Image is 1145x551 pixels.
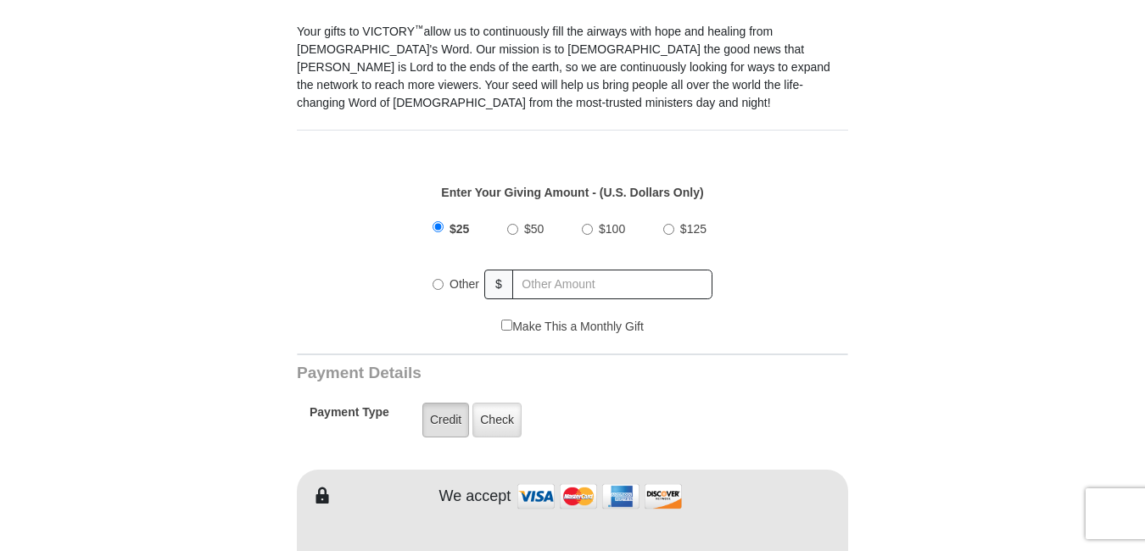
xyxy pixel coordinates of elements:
[501,320,512,331] input: Make This a Monthly Gift
[422,403,469,437] label: Credit
[472,403,522,437] label: Check
[450,277,479,291] span: Other
[484,270,513,299] span: $
[680,222,707,236] span: $125
[599,222,625,236] span: $100
[297,364,729,383] h3: Payment Details
[441,186,703,199] strong: Enter Your Giving Amount - (U.S. Dollars Only)
[524,222,544,236] span: $50
[501,318,644,336] label: Make This a Monthly Gift
[515,478,684,515] img: credit cards accepted
[310,405,389,428] h5: Payment Type
[450,222,469,236] span: $25
[415,23,424,33] sup: ™
[439,487,511,506] h4: We accept
[297,23,848,112] p: Your gifts to VICTORY allow us to continuously fill the airways with hope and healing from [DEMOG...
[512,270,712,299] input: Other Amount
